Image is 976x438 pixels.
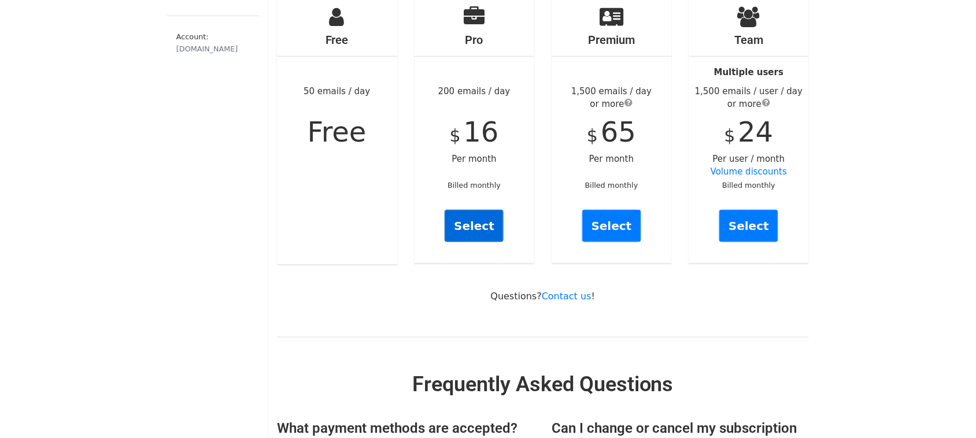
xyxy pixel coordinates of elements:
small: Account: [176,32,250,54]
a: Select [445,210,504,242]
h2: Frequently Asked Questions [277,372,809,397]
span: $ [450,125,461,146]
span: $ [724,125,735,146]
h4: Pro [415,33,535,47]
a: Contact us [542,291,591,302]
iframe: Chat Widget [918,383,976,438]
div: [DOMAIN_NAME] [176,43,250,54]
span: 65 [601,116,636,148]
a: Volume discounts [711,166,787,177]
span: 16 [464,116,499,148]
small: Billed monthly [722,181,775,190]
a: Select [582,210,641,242]
small: Billed monthly [585,181,638,190]
a: Select [719,210,778,242]
div: 1,500 emails / user / day or more [689,85,809,111]
h3: What payment methods are accepted? [277,420,534,437]
p: Questions? ! [277,290,809,302]
span: $ [587,125,598,146]
small: Billed monthly [448,181,501,190]
div: 1,500 emails / day or more [552,85,672,111]
strong: Multiple users [714,67,783,77]
h4: Premium [552,33,672,47]
span: Free [308,116,367,148]
h4: Team [689,33,809,47]
h4: Free [277,33,397,47]
span: 24 [738,116,774,148]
